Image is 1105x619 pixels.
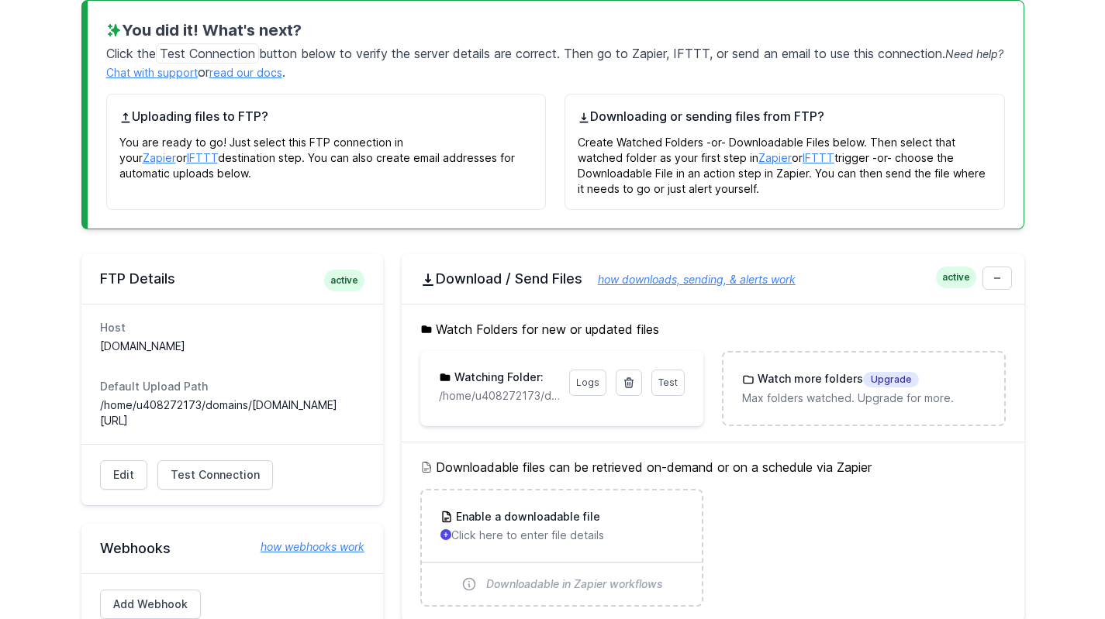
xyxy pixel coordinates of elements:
p: You are ready to go! Just select this FTP connection in your or destination step. You can also cr... [119,126,534,181]
iframe: Drift Widget Chat Controller [1027,542,1086,600]
h3: Watch more folders [755,371,919,387]
p: Click the button below to verify the server details are correct. Then go to Zapier, IFTTT, or sen... [106,41,1005,81]
h2: Download / Send Files [420,270,1006,288]
a: how webhooks work [245,539,364,555]
dt: Host [100,320,364,335]
span: Need help? [945,47,1003,60]
h3: You did it! What's next? [106,19,1005,41]
dd: [DOMAIN_NAME] [100,339,364,354]
span: Test [658,377,678,388]
p: Click here to enter file details [440,528,683,543]
a: read our docs [209,66,282,79]
a: IFTTT [187,151,218,164]
span: Upgrade [863,372,919,387]
a: Watch more foldersUpgrade Max folders watched. Upgrade for more. [723,352,1003,425]
h4: Uploading files to FTP? [119,107,534,126]
p: Create Watched Folders -or- Downloadable Files below. Then select that watched folder as your fir... [578,126,992,197]
span: Downloadable in Zapier workflows [486,576,663,592]
span: Test Connection [171,467,260,483]
h5: Watch Folders for new or updated files [420,320,1006,339]
a: how downloads, sending, & alerts work [582,273,796,286]
h5: Downloadable files can be retrieved on-demand or on a schedule via Zapier [420,458,1006,476]
a: Zapier [143,151,176,164]
a: Add Webhook [100,590,201,619]
span: active [936,267,976,288]
a: Test [651,370,685,396]
h3: Enable a downloadable file [453,509,600,524]
h2: Webhooks [100,539,364,558]
p: /home/u408272173/domains/smithauto-group.com/public_html/ [439,388,560,404]
a: Edit [100,460,147,490]
p: Max folders watched. Upgrade for more. [742,390,985,406]
a: Zapier [758,151,792,164]
a: IFTTT [803,151,834,164]
a: Test Connection [157,460,273,490]
a: Logs [569,370,606,396]
h3: Watching Folder: [451,370,544,385]
h4: Downloading or sending files from FTP? [578,107,992,126]
dt: Default Upload Path [100,379,364,394]
h2: FTP Details [100,270,364,288]
a: Chat with support [106,66,198,79]
span: Test Connection [156,43,259,64]
a: Enable a downloadable file Click here to enter file details Downloadable in Zapier workflows [422,490,702,605]
span: active [324,270,364,291]
dd: /home/u408272173/domains/[DOMAIN_NAME][URL] [100,397,364,428]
